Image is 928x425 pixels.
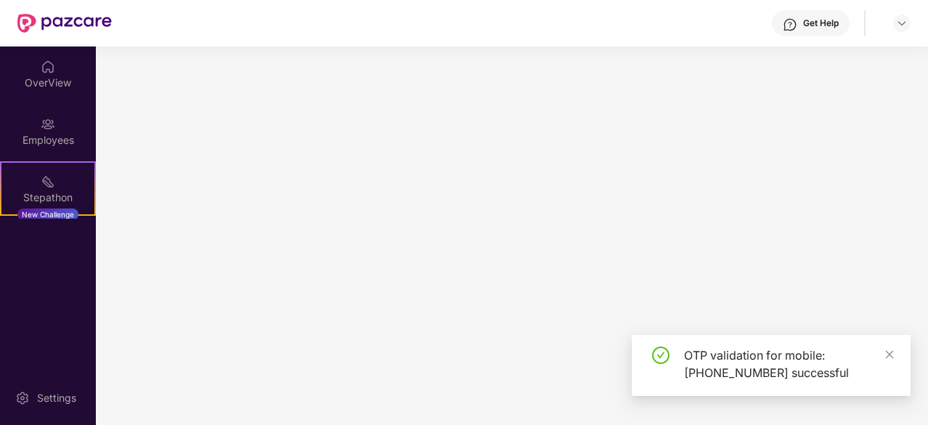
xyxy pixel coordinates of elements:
[803,17,839,29] div: Get Help
[41,60,55,74] img: svg+xml;base64,PHN2ZyBpZD0iSG9tZSIgeG1sbnM9Imh0dHA6Ly93d3cudzMub3JnLzIwMDAvc3ZnIiB3aWR0aD0iMjAiIG...
[15,391,30,405] img: svg+xml;base64,PHN2ZyBpZD0iU2V0dGluZy0yMHgyMCIgeG1sbnM9Imh0dHA6Ly93d3cudzMub3JnLzIwMDAvc3ZnIiB3aW...
[41,117,55,131] img: svg+xml;base64,PHN2ZyBpZD0iRW1wbG95ZWVzIiB4bWxucz0iaHR0cDovL3d3dy53My5vcmcvMjAwMC9zdmciIHdpZHRoPS...
[41,174,55,189] img: svg+xml;base64,PHN2ZyB4bWxucz0iaHR0cDovL3d3dy53My5vcmcvMjAwMC9zdmciIHdpZHRoPSIyMSIgaGVpZ2h0PSIyMC...
[1,190,94,205] div: Stepathon
[684,347,893,381] div: OTP validation for mobile: [PHONE_NUMBER] successful
[17,209,78,220] div: New Challenge
[17,14,112,33] img: New Pazcare Logo
[896,17,908,29] img: svg+xml;base64,PHN2ZyBpZD0iRHJvcGRvd24tMzJ4MzIiIHhtbG5zPSJodHRwOi8vd3d3LnczLm9yZy8yMDAwL3N2ZyIgd2...
[652,347,669,364] span: check-circle
[33,391,81,405] div: Settings
[884,349,895,360] span: close
[783,17,797,32] img: svg+xml;base64,PHN2ZyBpZD0iSGVscC0zMngzMiIgeG1sbnM9Imh0dHA6Ly93d3cudzMub3JnLzIwMDAvc3ZnIiB3aWR0aD...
